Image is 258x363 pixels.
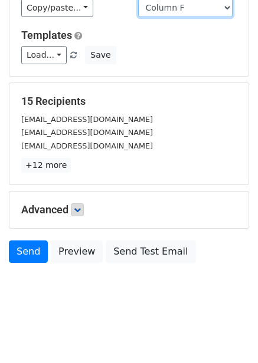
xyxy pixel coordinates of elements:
iframe: Chat Widget [199,306,258,363]
h5: Advanced [21,203,237,216]
a: +12 more [21,158,71,173]
a: Send Test Email [106,240,195,263]
button: Save [85,46,116,64]
h5: 15 Recipients [21,95,237,108]
a: Preview [51,240,103,263]
small: [EMAIL_ADDRESS][DOMAIN_NAME] [21,128,153,137]
small: [EMAIL_ADDRESS][DOMAIN_NAME] [21,115,153,124]
a: Send [9,240,48,263]
small: [EMAIL_ADDRESS][DOMAIN_NAME] [21,141,153,150]
a: Load... [21,46,67,64]
a: Templates [21,29,72,41]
